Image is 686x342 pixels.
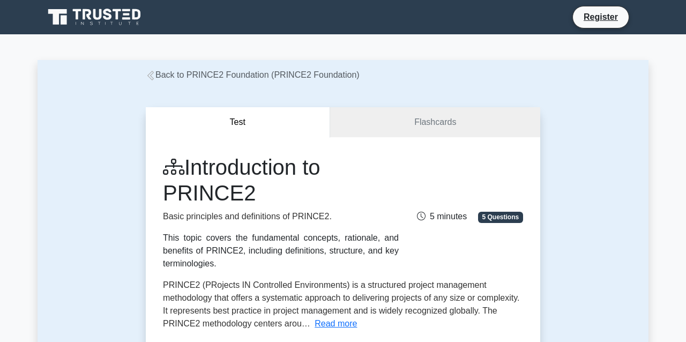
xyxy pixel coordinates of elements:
div: This topic covers the fundamental concepts, rationale, and benefits of PRINCE2, including definit... [163,232,399,270]
h1: Introduction to PRINCE2 [163,154,399,206]
a: Back to PRINCE2 Foundation (PRINCE2 Foundation) [146,70,360,79]
button: Read more [315,317,357,330]
p: Basic principles and definitions of PRINCE2. [163,210,399,223]
span: PRINCE2 (PRojects IN Controlled Environments) is a structured project management methodology that... [163,280,520,328]
button: Test [146,107,330,138]
span: 5 Questions [478,212,523,222]
a: Flashcards [330,107,540,138]
a: Register [577,10,624,24]
span: 5 minutes [417,212,467,221]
